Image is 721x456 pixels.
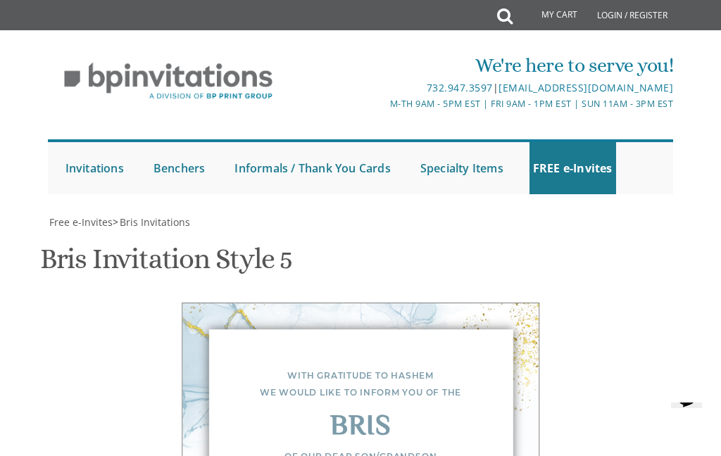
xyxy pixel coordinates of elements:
[150,142,209,194] a: Benchers
[665,403,713,448] iframe: chat widget
[231,142,394,194] a: Informals / Thank You Cards
[113,215,190,229] span: >
[511,1,587,30] a: My Cart
[417,142,507,194] a: Specialty Items
[211,419,510,437] div: Bris
[211,367,510,402] div: With gratitude to Hashem We would like to inform you of the
[257,51,674,80] div: We're here to serve you!
[40,243,292,285] h1: Bris Invitation Style 5
[48,215,113,229] a: Free e-Invites
[257,80,674,96] div: |
[529,142,616,194] a: FREE e-Invites
[257,96,674,111] div: M-Th 9am - 5pm EST | Fri 9am - 1pm EST | Sun 11am - 3pm EST
[499,81,673,94] a: [EMAIL_ADDRESS][DOMAIN_NAME]
[427,81,493,94] a: 732.947.3597
[118,215,190,229] a: Bris Invitations
[120,215,190,229] span: Bris Invitations
[62,142,127,194] a: Invitations
[48,52,289,110] img: BP Invitation Loft
[49,215,113,229] span: Free e-Invites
